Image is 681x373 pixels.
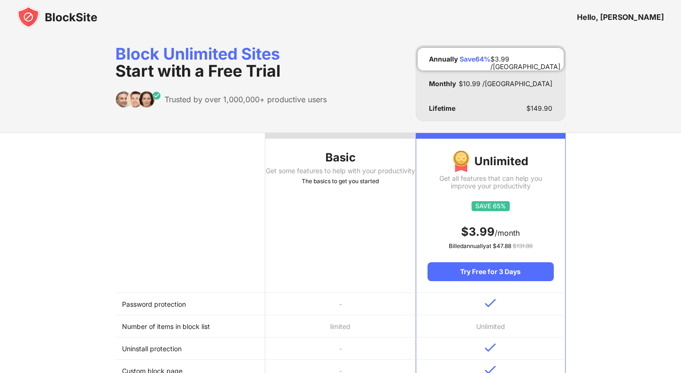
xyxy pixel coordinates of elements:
div: $ 149.90 [526,105,552,112]
div: The basics to get you started [265,177,415,186]
td: - [265,337,415,360]
div: Get some features to help with your productivity [265,167,415,175]
div: Lifetime [429,105,455,112]
td: Uninstall protection [115,337,265,360]
td: Number of items in block list [115,315,265,337]
div: Monthly [429,80,456,88]
div: Trusted by over 1,000,000+ productive users [165,95,327,104]
div: Basic [265,150,415,165]
div: $ 10.99 /[GEOGRAPHIC_DATA] [459,80,552,88]
div: Unlimited [428,150,554,173]
td: - [265,293,415,315]
img: trusted-by.svg [115,91,161,108]
img: blocksite-icon-black.svg [17,6,97,28]
img: v-blue.svg [485,343,496,352]
div: Hello, [PERSON_NAME] [577,12,664,22]
td: Unlimited [416,315,566,337]
span: $ 3.99 [461,225,495,239]
span: $ 131.88 [513,242,533,249]
div: $ 3.99 /[GEOGRAPHIC_DATA] [490,55,560,63]
img: img-premium-medal [453,150,470,173]
div: /month [428,224,554,240]
div: Annually [429,55,458,63]
img: v-blue.svg [485,299,496,308]
div: Try Free for 3 Days [428,262,554,281]
td: limited [265,315,415,337]
div: Billed annually at $ 47.88 [428,241,554,251]
span: Start with a Free Trial [115,61,280,80]
div: Get all features that can help you improve your productivity [428,175,554,190]
div: Block Unlimited Sites [115,45,327,80]
div: Save 64 % [460,55,490,63]
td: Password protection [115,293,265,315]
img: save65.svg [471,201,510,211]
